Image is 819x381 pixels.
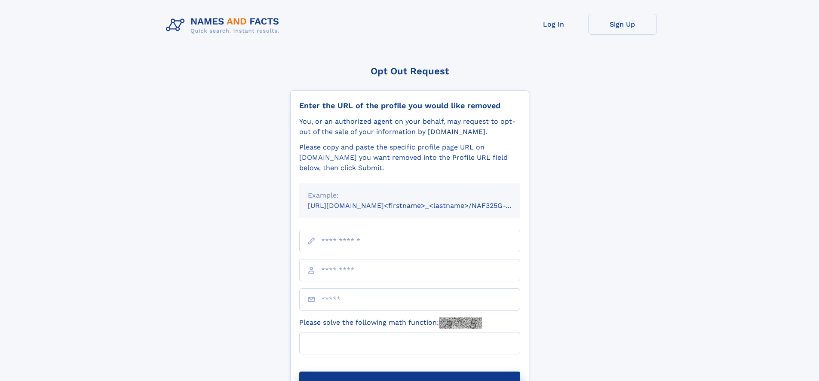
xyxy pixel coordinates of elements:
[308,190,512,201] div: Example:
[299,142,520,173] div: Please copy and paste the specific profile page URL on [DOMAIN_NAME] you want removed into the Pr...
[308,201,537,210] small: [URL][DOMAIN_NAME]<firstname>_<lastname>/NAF325G-xxxxxxxx
[299,317,482,329] label: Please solve the following math function:
[588,14,657,35] a: Sign Up
[163,14,286,37] img: Logo Names and Facts
[519,14,588,35] a: Log In
[299,101,520,110] div: Enter the URL of the profile you would like removed
[299,116,520,137] div: You, or an authorized agent on your behalf, may request to opt-out of the sale of your informatio...
[290,66,529,76] div: Opt Out Request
